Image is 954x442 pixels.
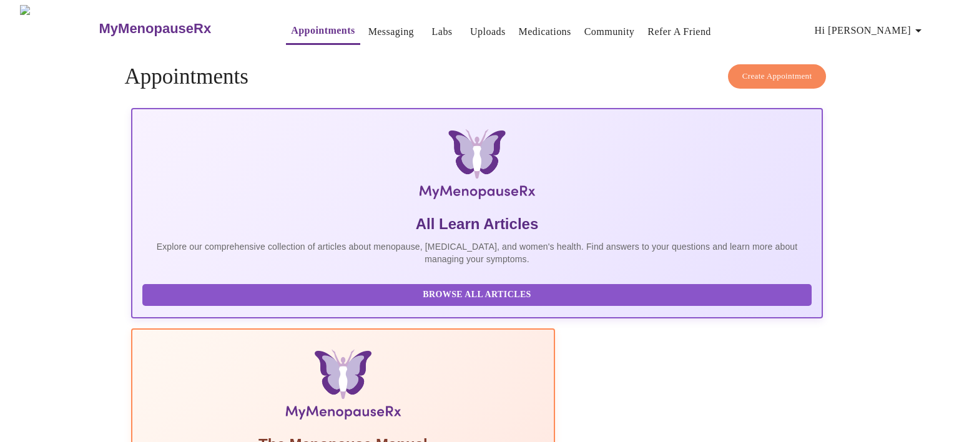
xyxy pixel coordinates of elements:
[155,287,800,303] span: Browse All Articles
[642,19,716,44] button: Refer a Friend
[20,5,97,52] img: MyMenopauseRx Logo
[470,23,506,41] a: Uploads
[246,129,708,204] img: MyMenopauseRx Logo
[422,19,462,44] button: Labs
[519,23,571,41] a: Medications
[363,19,419,44] button: Messaging
[810,18,931,43] button: Hi [PERSON_NAME]
[142,240,812,265] p: Explore our comprehensive collection of articles about menopause, [MEDICAL_DATA], and women's hea...
[291,22,355,39] a: Appointments
[584,23,635,41] a: Community
[647,23,711,41] a: Refer a Friend
[465,19,511,44] button: Uploads
[815,22,926,39] span: Hi [PERSON_NAME]
[206,350,480,425] img: Menopause Manual
[286,18,360,45] button: Appointments
[99,21,212,37] h3: MyMenopauseRx
[742,69,812,84] span: Create Appointment
[97,7,261,51] a: MyMenopauseRx
[142,288,815,299] a: Browse All Articles
[142,214,812,234] h5: All Learn Articles
[432,23,453,41] a: Labs
[125,64,830,89] h4: Appointments
[514,19,576,44] button: Medications
[368,23,414,41] a: Messaging
[579,19,640,44] button: Community
[142,284,812,306] button: Browse All Articles
[728,64,827,89] button: Create Appointment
